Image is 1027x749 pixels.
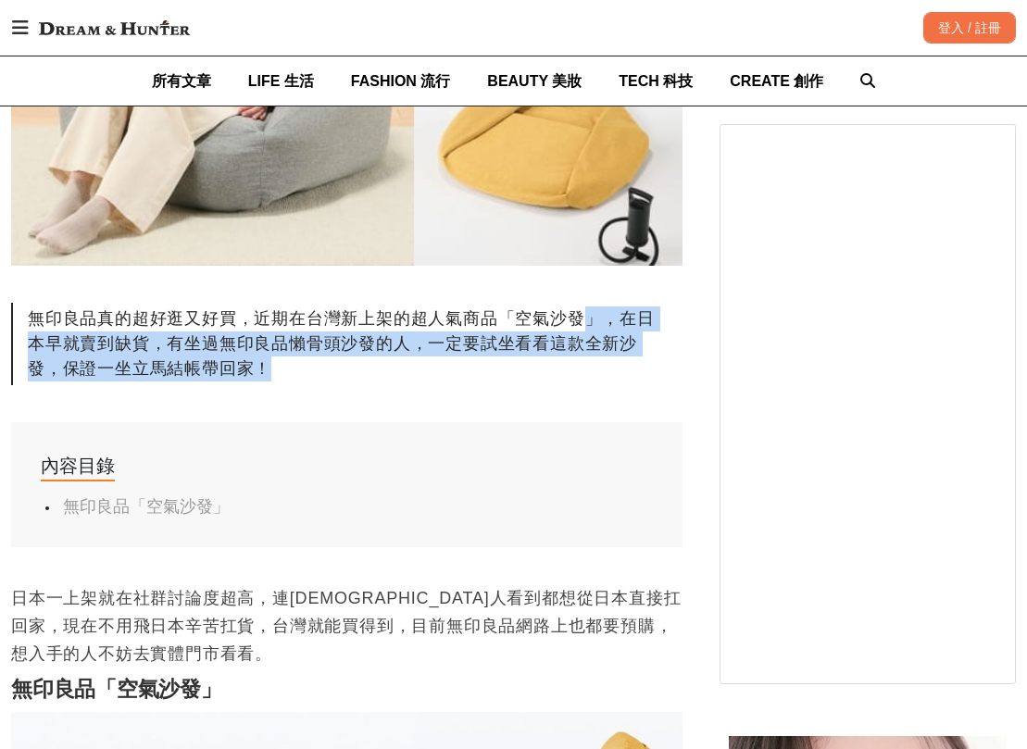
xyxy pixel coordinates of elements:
strong: 無印良品「空氣沙發」 [11,677,222,701]
p: 日本一上架就在社群討論度超高，連[DEMOGRAPHIC_DATA]人看到都想從日本直接扛回家，現在不用飛日本辛苦扛貨，台灣就能買得到，目前無印良品網路上也都要預購，想入手的人不妨去實體門市看看。 [11,584,683,668]
span: 所有文章 [152,73,211,89]
div: 無印良品真的超好逛又好買，近期在台灣新上架的超人氣商品「空氣沙發」，在日本早就賣到缺貨，有坐過無印良品懶骨頭沙發的人，一定要試坐看看這款全新沙發，保證一坐立馬結帳帶回家！ [11,303,683,385]
a: TECH 科技 [619,56,693,106]
a: BEAUTY 美妝 [487,56,582,106]
a: 無印良品「空氣沙發」 [63,497,230,516]
span: FASHION 流行 [351,73,451,89]
span: BEAUTY 美妝 [487,73,582,89]
a: CREATE 創作 [730,56,823,106]
a: FASHION 流行 [351,56,451,106]
span: LIFE 生活 [248,73,314,89]
a: LIFE 生活 [248,56,314,106]
img: Dream & Hunter [30,11,199,44]
span: TECH 科技 [619,73,693,89]
div: 內容目錄 [41,452,115,481]
div: 登入 / 註冊 [923,12,1016,44]
a: 所有文章 [152,56,211,106]
span: CREATE 創作 [730,73,823,89]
